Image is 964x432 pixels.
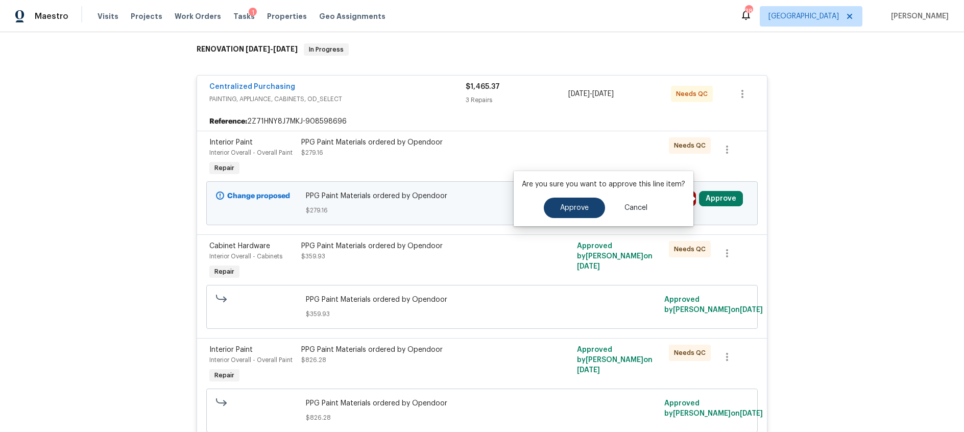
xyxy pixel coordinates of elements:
span: Visits [98,11,118,21]
span: Approved by [PERSON_NAME] on [577,243,653,270]
b: Reference: [209,116,247,127]
span: $826.28 [301,357,326,363]
span: $1,465.37 [466,83,500,90]
span: Needs QC [676,89,712,99]
span: $279.16 [301,150,323,156]
div: PPG Paint Materials ordered by Opendoor [301,345,525,355]
a: Centralized Purchasing [209,83,295,90]
span: Cancel [624,204,647,212]
span: Tasks [233,13,255,20]
span: $359.93 [301,253,325,259]
span: In Progress [305,44,348,55]
span: PPG Paint Materials ordered by Opendoor [306,398,659,409]
span: Projects [131,11,162,21]
b: Change proposed [227,193,290,200]
span: $279.16 [306,205,659,215]
span: PPG Paint Materials ordered by Opendoor [306,295,659,305]
span: [GEOGRAPHIC_DATA] [768,11,839,21]
p: Are you sure you want to approve this line item? [522,179,685,189]
span: Repair [210,267,238,277]
span: Properties [267,11,307,21]
div: 2Z71HNY8J7MKJ-908598696 [197,112,767,131]
span: Geo Assignments [319,11,385,21]
span: [PERSON_NAME] [887,11,949,21]
button: Cancel [608,198,664,218]
span: Repair [210,370,238,380]
span: Approved by [PERSON_NAME] on [664,400,763,417]
span: Work Orders [175,11,221,21]
span: [DATE] [246,45,270,53]
span: [DATE] [273,45,298,53]
span: [DATE] [577,367,600,374]
span: [DATE] [740,410,763,417]
span: - [568,89,614,99]
span: [DATE] [577,263,600,270]
div: 1 [249,8,257,18]
span: PPG Paint Materials ordered by Opendoor [306,191,659,201]
button: Approve [699,191,743,206]
span: [DATE] [592,90,614,98]
span: Needs QC [674,244,710,254]
span: Interior Paint [209,346,253,353]
span: Approved by [PERSON_NAME] on [664,296,763,314]
span: Needs QC [674,348,710,358]
span: Repair [210,163,238,173]
span: - [246,45,298,53]
h6: RENOVATION [197,43,298,56]
span: Maestro [35,11,68,21]
span: [DATE] [568,90,590,98]
span: Interior Overall - Cabinets [209,253,282,259]
div: RENOVATION [DATE]-[DATE]In Progress [194,33,770,66]
span: Interior Overall - Overall Paint [209,150,293,156]
div: 38 [745,6,752,16]
span: Approve [560,204,589,212]
span: Cabinet Hardware [209,243,270,250]
div: PPG Paint Materials ordered by Opendoor [301,241,525,251]
span: Approved by [PERSON_NAME] on [577,346,653,374]
span: PAINTING, APPLIANCE, CABINETS, OD_SELECT [209,94,466,104]
div: PPG Paint Materials ordered by Opendoor [301,137,525,148]
span: [DATE] [740,306,763,314]
span: $826.28 [306,413,659,423]
span: Interior Paint [209,139,253,146]
div: 3 Repairs [466,95,568,105]
span: $359.93 [306,309,659,319]
span: Needs QC [674,140,710,151]
button: Approve [544,198,605,218]
span: Interior Overall - Overall Paint [209,357,293,363]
